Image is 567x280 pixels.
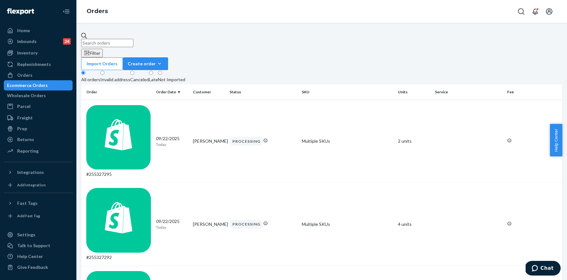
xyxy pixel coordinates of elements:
[4,25,73,36] a: Home
[395,183,432,266] td: 4 units
[81,71,85,75] input: All orders
[81,76,100,83] div: All orders
[4,124,73,134] a: Prep
[4,134,73,145] a: Returns
[17,242,50,249] div: Talk to Support
[4,146,73,156] a: Reporting
[4,198,73,208] button: Fast Tags
[123,57,168,70] button: Create order
[4,262,73,272] button: Give Feedback
[63,38,71,45] div: 24
[158,71,162,75] input: Not Imported
[153,84,190,100] th: Order Date
[84,50,100,56] div: Filter
[299,183,395,266] td: Multiple SKUs
[86,188,151,261] div: #255327292
[4,101,73,111] a: Parcel
[4,167,73,177] button: Integrations
[7,92,46,99] div: Wholesale Orders
[4,211,73,221] a: Add Fast Tag
[529,5,542,18] button: Open notifications
[4,36,73,47] a: Inbounds24
[128,61,163,67] div: Create order
[82,2,113,21] ol: breadcrumbs
[395,100,432,183] td: 2 units
[230,137,263,146] div: PROCESSING
[550,124,562,156] button: Help Center
[193,89,225,95] div: Customer
[190,100,227,183] td: [PERSON_NAME]
[81,84,153,100] th: Order
[100,76,130,83] div: Invalid address
[7,8,34,15] img: Flexport logo
[299,84,395,100] th: SKU
[227,84,299,100] th: Status
[17,115,33,121] div: Freight
[158,76,185,83] div: Not Imported
[17,148,39,154] div: Reporting
[17,61,51,68] div: Replenishments
[17,169,44,176] div: Integrations
[81,57,123,70] button: Import Orders
[17,72,32,78] div: Orders
[4,230,73,240] a: Settings
[100,71,104,75] input: Invalid address
[17,27,30,34] div: Home
[87,8,108,15] a: Orders
[86,105,151,178] div: #255327295
[17,126,27,132] div: Prep
[17,264,48,270] div: Give Feedback
[17,38,37,45] div: Inbounds
[17,103,31,110] div: Parcel
[4,70,73,80] a: Orders
[4,80,73,90] a: Ecommerce Orders
[130,71,134,75] input: Canceled
[149,76,158,83] div: Late
[4,113,73,123] a: Freight
[4,251,73,262] a: Help Center
[17,182,46,188] div: Add Integration
[190,183,227,266] td: [PERSON_NAME]
[543,5,556,18] button: Open account menu
[81,39,133,47] input: Search orders
[17,200,38,206] div: Fast Tags
[17,136,34,143] div: Returns
[505,84,562,100] th: Fee
[149,71,153,75] input: Late
[156,225,188,230] p: Today
[17,213,40,219] div: Add Fast Tag
[156,142,188,147] p: Today
[4,90,73,101] a: Wholesale Orders
[4,48,73,58] a: Inventory
[17,232,35,238] div: Settings
[432,84,505,100] th: Service
[60,5,73,18] button: Close Navigation
[515,5,528,18] button: Open Search Box
[299,100,395,183] td: Multiple SKUs
[230,220,263,228] div: PROCESSING
[81,49,103,57] button: Filter
[156,135,188,147] div: 09/22/2025
[17,253,43,260] div: Help Center
[526,261,561,277] iframe: Opens a widget where you can chat to one of our agents
[17,50,38,56] div: Inventory
[395,84,432,100] th: Units
[4,180,73,190] a: Add Integration
[130,76,149,83] div: Canceled
[4,59,73,69] a: Replenishments
[4,241,73,251] button: Talk to Support
[7,82,48,89] div: Ecommerce Orders
[156,218,188,230] div: 09/22/2025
